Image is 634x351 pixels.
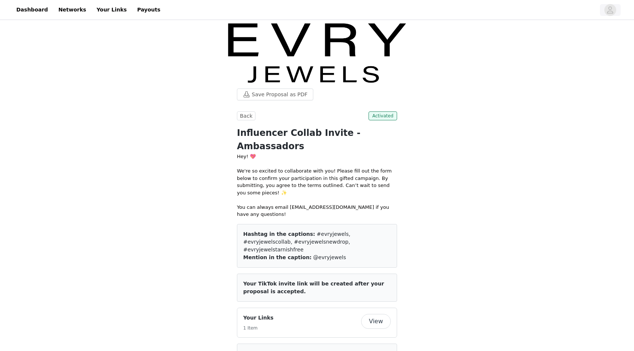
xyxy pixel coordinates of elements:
[361,314,391,329] button: View
[369,111,397,120] span: Activated
[237,204,397,218] div: You can always email [EMAIL_ADDRESS][DOMAIN_NAME] if you have any questions!
[237,126,397,153] h1: Influencer Collab Invite - Ambassadors
[243,231,315,237] span: Hashtag in the captions:
[54,1,90,18] a: Networks
[237,153,397,160] p: Hey! 💖
[243,281,384,294] span: Your TikTok invite link will be created after your proposal is accepted.
[133,1,165,18] a: Payouts
[237,167,397,196] p: We're so excited to collaborate with you! Please fill out the form below to confirm your particip...
[243,231,350,253] span: #evryjewels, #evryjewelscollab, #evryjewelsnewdrop, #evryjewelstarnishfree
[243,325,274,331] h5: 1 Item
[243,254,311,260] span: Mention in the caption:
[313,254,346,260] span: @evryjewels
[237,111,255,120] button: Back
[228,21,406,83] img: campaign image
[12,1,52,18] a: Dashboard
[92,1,131,18] a: Your Links
[237,88,313,100] button: Save Proposal as PDF
[607,4,614,16] div: avatar
[243,314,274,322] h4: Your Links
